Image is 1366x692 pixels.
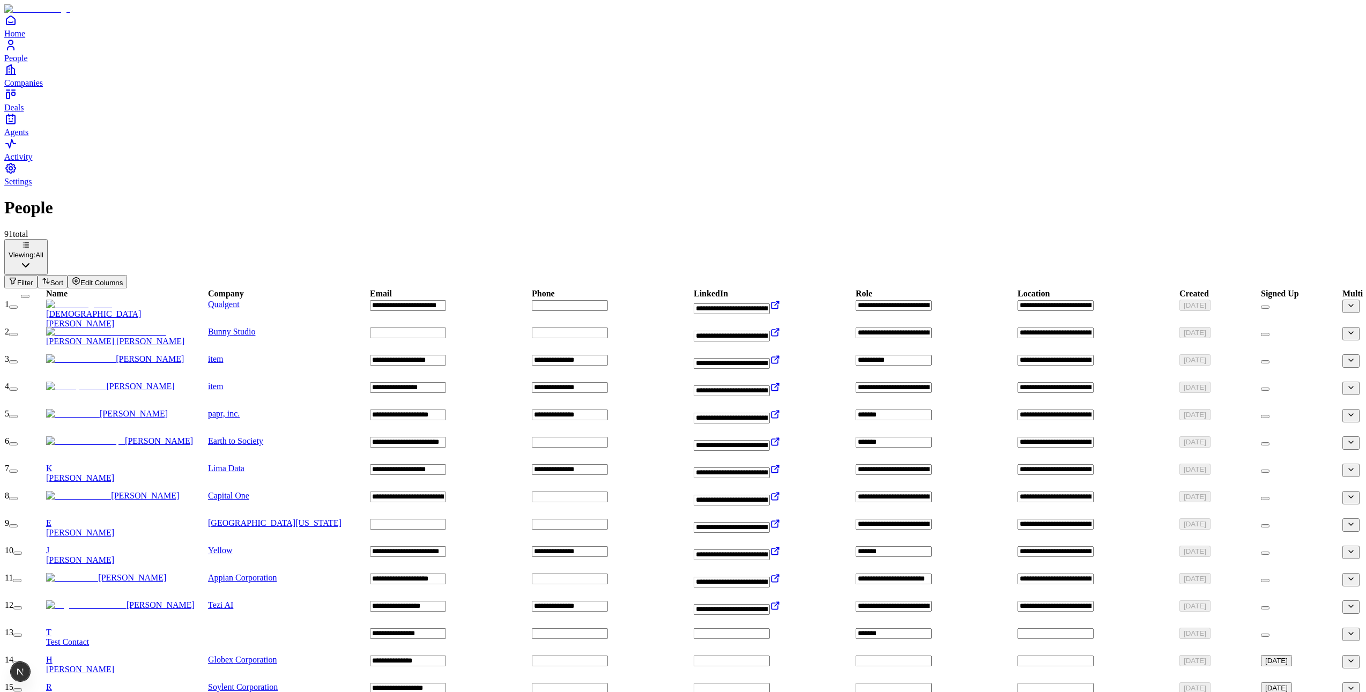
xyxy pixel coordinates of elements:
a: Earth to Society [208,436,263,445]
span: 7 [5,464,9,473]
span: 3 [5,354,9,363]
button: [DATE] [1179,655,1211,666]
span: [PERSON_NAME] [46,555,114,564]
a: K[PERSON_NAME] [46,464,207,483]
div: Email [370,289,392,299]
div: Viewing: [9,251,43,259]
button: [DATE] [1179,546,1211,557]
a: Lima Data [208,464,244,473]
span: [PERSON_NAME] [125,436,193,445]
div: Company [208,289,244,299]
div: J [46,546,207,555]
span: [PERSON_NAME] [116,354,184,363]
a: J[PERSON_NAME] [46,546,207,565]
button: [DATE] [1179,327,1211,338]
button: [DATE] [1179,573,1211,584]
a: [GEOGRAPHIC_DATA][US_STATE] [208,518,341,527]
span: Test Contact [46,637,89,646]
div: 91 total [4,229,1362,239]
img: Sameera Polavarapu [46,436,125,446]
button: [DATE] [1261,655,1292,666]
img: Raghavendra Prabhu [46,600,127,610]
h1: People [4,198,1362,218]
a: Appian Corporation [208,573,277,582]
span: Companies [4,78,43,87]
span: Deals [4,103,24,112]
a: Qualgent [208,300,240,309]
div: Role [856,289,872,299]
img: Akshay Guthal [46,382,106,391]
span: 9 [5,518,9,527]
img: Carlos Alberto Arbeláez Giraldo [46,327,166,337]
a: Capital One [208,491,249,500]
button: [DATE] [1179,464,1211,475]
img: Niharika Mishra [46,491,111,501]
span: 6 [5,436,9,445]
span: People [4,54,28,63]
span: item [208,354,223,363]
span: [DEMOGRAPHIC_DATA][PERSON_NAME] [46,309,141,328]
button: Edit Columns [68,275,127,288]
a: Companies [4,63,1362,87]
a: Home [4,14,1362,38]
a: H[PERSON_NAME] [46,655,207,674]
button: [DATE] [1179,436,1211,448]
a: Globex Corporation [208,655,277,664]
button: [DATE] [1179,409,1211,420]
span: [PERSON_NAME] [46,665,114,674]
img: Alex Jerome [46,573,98,583]
button: [DATE] [1179,518,1211,530]
a: Carlos Alberto Arbeláez Giraldo[PERSON_NAME] [PERSON_NAME] [46,327,207,346]
span: 4 [5,382,9,391]
span: 8 [5,491,9,500]
span: Sort [50,279,63,287]
div: Created [1179,289,1209,299]
span: 2 [5,327,9,336]
button: Sort [38,275,68,288]
span: 5 [5,409,9,418]
span: [PERSON_NAME] [106,382,174,391]
a: item [208,382,223,391]
a: People [4,39,1362,63]
a: Settings [4,162,1362,186]
a: Agents [4,113,1362,137]
span: Agents [4,128,28,137]
div: Location [1018,289,1050,299]
div: T [46,628,207,637]
a: Soylent Corporation [208,682,278,691]
div: Phone [532,289,555,299]
span: 12 [5,600,13,609]
span: 10 [5,546,13,555]
span: [PERSON_NAME] [98,573,166,582]
span: 1 [5,300,9,309]
span: Edit Columns [80,279,123,287]
div: K [46,464,207,473]
button: [DATE] [1179,600,1211,612]
a: Shivam Agrawal[DEMOGRAPHIC_DATA][PERSON_NAME] [46,300,207,329]
div: R [46,682,207,692]
button: Filter [4,275,38,288]
div: Name [46,289,68,299]
span: [PERSON_NAME] [127,600,195,609]
span: 11 [5,573,13,582]
span: [PERSON_NAME] [46,473,114,482]
span: 14 [5,655,13,664]
a: Amir Kabara[PERSON_NAME] [46,409,207,419]
img: Andres Santanilla [46,354,116,364]
a: Bunny Studio [208,327,255,336]
a: Deals [4,88,1362,112]
a: Andres Santanilla[PERSON_NAME] [46,354,207,364]
span: Activity [4,152,32,161]
button: [DATE] [1179,491,1211,502]
div: Multi [1342,289,1363,299]
button: [DATE] [1179,300,1211,311]
button: [DATE] [1179,628,1211,639]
